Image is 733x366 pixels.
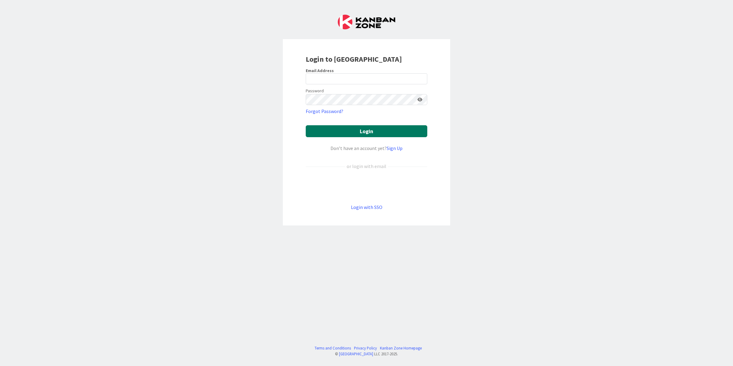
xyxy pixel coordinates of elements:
[306,54,402,64] b: Login to [GEOGRAPHIC_DATA]
[306,108,343,115] a: Forgot Password?
[306,88,324,94] label: Password
[315,345,351,351] a: Terms and Conditions
[354,345,377,351] a: Privacy Policy
[351,204,382,210] a: Login with SSO
[306,125,427,137] button: Login
[338,15,395,29] img: Kanban Zone
[387,145,403,151] a: Sign Up
[306,68,334,73] label: Email Address
[306,145,427,152] div: Don’t have an account yet?
[380,345,422,351] a: Kanban Zone Homepage
[345,163,388,170] div: or login with email
[303,180,430,193] iframe: Sign in with Google Button
[312,351,422,357] div: © LLC 2017- 2025 .
[339,351,373,356] a: [GEOGRAPHIC_DATA]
